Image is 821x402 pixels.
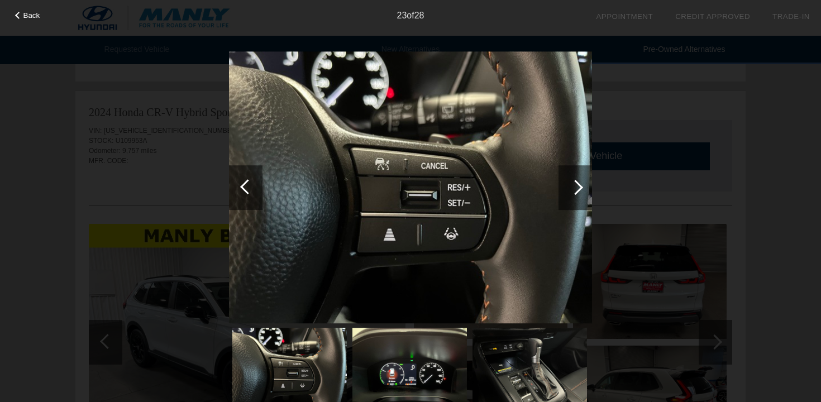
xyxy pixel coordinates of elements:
[675,12,750,21] a: Credit Approved
[772,12,810,21] a: Trade-In
[414,11,424,20] span: 28
[397,11,407,20] span: 23
[23,11,40,20] span: Back
[229,51,592,324] img: a60262b6f2f1b11c9990ccf7fea17bcf.jpg
[596,12,653,21] a: Appointment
